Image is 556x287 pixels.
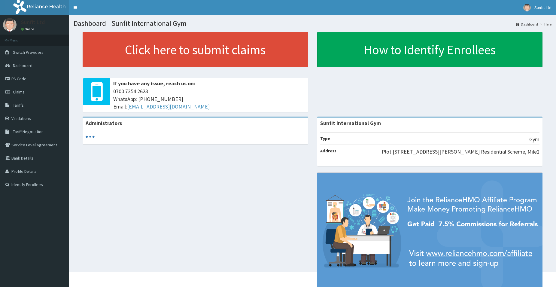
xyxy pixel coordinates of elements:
[21,27,35,31] a: Online
[320,120,381,127] strong: Sunfit International Gym
[21,20,45,25] p: Sunfit Ltd
[13,102,24,108] span: Tariffs
[127,103,210,110] a: [EMAIL_ADDRESS][DOMAIN_NAME]
[86,120,122,127] b: Administrators
[3,18,17,32] img: User Image
[13,50,44,55] span: Switch Providers
[13,129,44,134] span: Tariff Negotiation
[529,136,539,143] p: Gym
[539,22,551,27] li: Here
[320,148,336,154] b: Address
[13,89,25,95] span: Claims
[86,132,95,141] svg: audio-loading
[13,63,32,68] span: Dashboard
[534,5,551,10] span: Sunfit Ltd
[516,22,538,27] a: Dashboard
[523,4,531,11] img: User Image
[83,32,308,67] a: Click here to submit claims
[320,136,330,141] b: Type
[113,80,195,87] b: If you have any issue, reach us on:
[113,87,305,111] span: 0700 7354 2623 WhatsApp: [PHONE_NUMBER] Email:
[317,32,543,67] a: How to Identify Enrollees
[74,20,551,27] h1: Dashboard - Sunfit International Gym
[382,148,539,156] p: Plot [STREET_ADDRESS][PERSON_NAME] Residential Scheme, Mile2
